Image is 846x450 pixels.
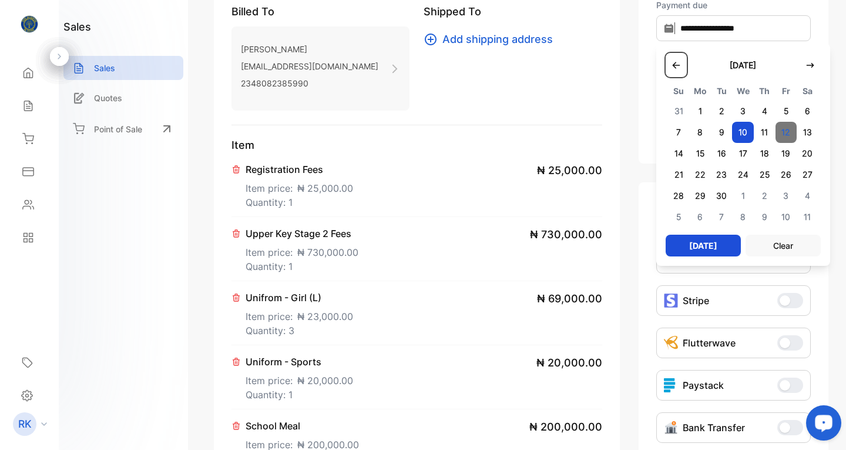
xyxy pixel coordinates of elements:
[664,421,678,435] img: Icon
[711,164,733,185] span: 23
[797,143,818,164] span: 20
[775,143,797,164] span: 19
[246,324,353,338] p: Quantity: 3
[732,122,754,143] span: 10
[775,185,797,206] span: 3
[797,164,818,185] span: 27
[666,235,741,256] button: [DATE]
[732,143,754,164] span: 17
[689,122,711,143] span: 8
[246,369,353,388] p: Item price:
[18,416,32,432] p: RK
[63,86,183,110] a: Quotes
[797,101,818,122] span: 6
[297,245,358,259] span: ₦ 730,000.00
[683,336,736,350] p: Flutterwave
[241,75,378,92] p: 2348082385990
[689,143,711,164] span: 15
[424,31,560,47] button: Add shipping address
[732,84,754,98] span: We
[664,294,678,308] img: icon
[246,176,353,195] p: Item price:
[668,164,690,185] span: 21
[754,206,775,228] span: 9
[529,419,602,435] span: ₦ 200,000.00
[797,84,818,98] span: Sa
[668,185,690,206] span: 28
[689,84,711,98] span: Mo
[754,185,775,206] span: 2
[231,4,409,19] p: Billed To
[21,15,38,33] img: logo
[246,241,358,259] p: Item price:
[711,101,733,122] span: 2
[797,401,846,450] iframe: LiveChat chat widget
[530,226,602,242] span: ₦ 730,000.00
[775,206,797,228] span: 10
[94,62,115,74] p: Sales
[63,19,91,35] h1: sales
[94,123,142,135] p: Point of Sale
[297,374,353,388] span: ₦ 20,000.00
[754,122,775,143] span: 11
[775,84,797,98] span: Fr
[797,185,818,206] span: 4
[775,164,797,185] span: 26
[246,388,353,402] p: Quantity: 1
[246,259,358,274] p: Quantity: 1
[718,53,768,77] button: [DATE]
[711,84,733,98] span: Tu
[711,206,733,228] span: 7
[754,101,775,122] span: 4
[732,164,754,185] span: 24
[754,143,775,164] span: 18
[775,101,797,122] span: 5
[536,355,602,371] span: ₦ 20,000.00
[246,291,353,305] p: Unifrom - Girl (L)
[246,162,353,176] p: Registration Fees
[63,56,183,80] a: Sales
[683,421,745,435] p: Bank Transfer
[746,235,821,256] button: Clear
[664,378,678,392] img: icon
[754,164,775,185] span: 25
[241,41,378,58] p: [PERSON_NAME]
[241,58,378,75] p: [EMAIL_ADDRESS][DOMAIN_NAME]
[732,185,754,206] span: 1
[711,143,733,164] span: 16
[246,355,353,369] p: Uniform - Sports
[668,101,690,122] span: 31
[63,116,183,142] a: Point of Sale
[297,309,353,324] span: ₦ 23,000.00
[711,185,733,206] span: 30
[689,101,711,122] span: 1
[689,164,711,185] span: 22
[537,162,602,178] span: ₦ 25,000.00
[297,181,353,195] span: ₦ 25,000.00
[537,291,602,306] span: ₦ 69,000.00
[668,143,690,164] span: 14
[732,101,754,122] span: 3
[246,226,358,241] p: Upper Key Stage 2 Fees
[689,206,711,228] span: 6
[683,378,724,392] p: Paystack
[664,336,678,350] img: Icon
[668,84,690,98] span: Su
[668,122,690,143] span: 7
[246,305,353,324] p: Item price:
[754,84,775,98] span: Th
[689,185,711,206] span: 29
[732,206,754,228] span: 8
[424,4,602,19] p: Shipped To
[442,31,553,47] span: Add shipping address
[231,137,602,153] p: Item
[775,122,797,143] span: 12
[711,122,733,143] span: 9
[246,419,359,433] p: School Meal
[94,92,122,104] p: Quotes
[797,206,818,228] span: 11
[668,206,690,228] span: 5
[683,294,709,308] p: Stripe
[797,122,818,143] span: 13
